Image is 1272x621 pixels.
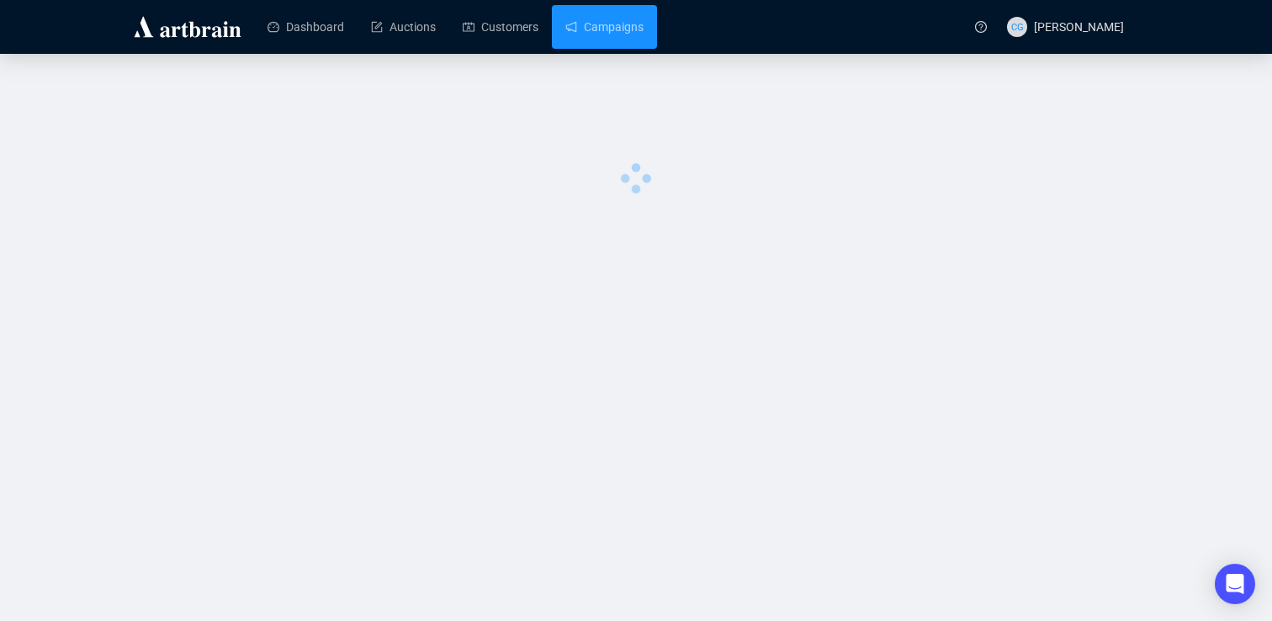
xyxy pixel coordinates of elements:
a: Customers [463,5,538,49]
a: Dashboard [268,5,344,49]
span: CG [1010,19,1023,34]
a: Campaigns [565,5,644,49]
div: Open Intercom Messenger [1215,564,1255,604]
span: [PERSON_NAME] [1034,20,1124,34]
a: Auctions [371,5,436,49]
span: question-circle [975,21,987,33]
img: logo [131,13,244,40]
